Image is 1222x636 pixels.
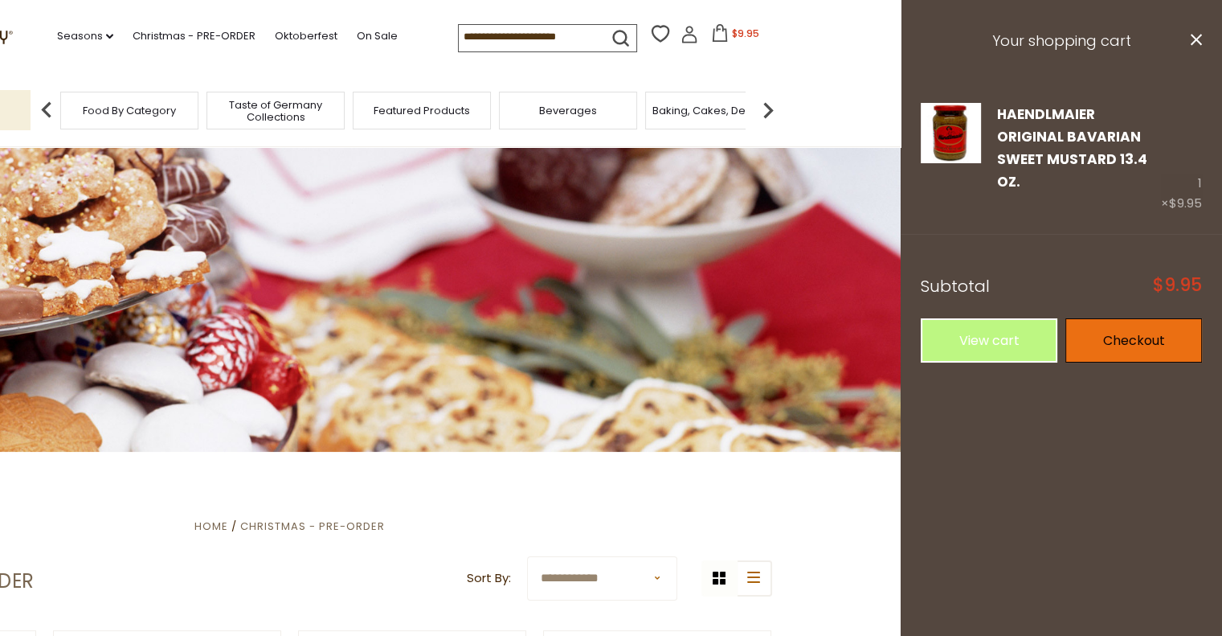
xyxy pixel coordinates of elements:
a: Food By Category [83,105,176,117]
label: Sort By: [467,568,511,589]
a: Baking, Cakes, Desserts [652,105,777,117]
a: On Sale [356,27,397,45]
span: $9.95 [1169,195,1202,211]
img: previous arrow [31,94,63,126]
img: next arrow [752,94,784,126]
a: Checkout [1065,318,1202,363]
a: Haendlmaier Original Bavarian Sweet Mustard 13.4 oz. [997,105,1147,192]
a: Haendlmaier Original Bavarian Sweet Mustard 13.4 oz. [921,103,981,215]
img: Haendlmaier Original Bavarian Sweet Mustard 13.4 oz. [921,103,981,163]
span: Subtotal [921,275,990,297]
a: Taste of Germany Collections [211,99,340,123]
a: Oktoberfest [274,27,337,45]
div: 1 × [1161,103,1202,215]
span: $9.95 [732,27,759,40]
a: Christmas - PRE-ORDER [133,27,255,45]
a: View cart [921,318,1057,363]
a: Seasons [57,27,113,45]
span: $9.95 [1153,277,1202,294]
button: $9.95 [701,24,770,48]
a: Featured Products [374,105,470,117]
a: Home [194,519,228,534]
a: Beverages [539,105,597,117]
a: Christmas - PRE-ORDER [240,519,385,534]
